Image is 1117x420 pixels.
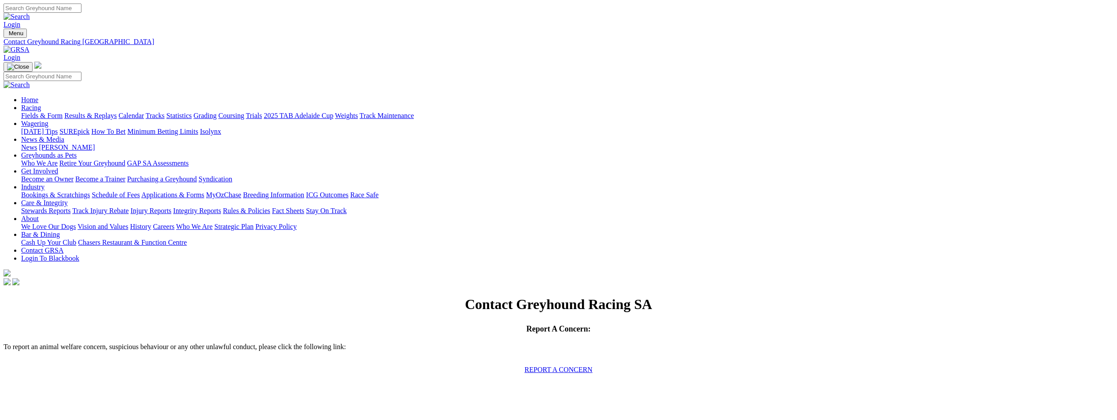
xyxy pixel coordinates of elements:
[21,231,60,238] a: Bar & Dining
[141,191,204,199] a: Applications & Forms
[72,207,129,214] a: Track Injury Rebate
[214,223,254,230] a: Strategic Plan
[118,112,144,119] a: Calendar
[21,144,37,151] a: News
[218,112,244,119] a: Coursing
[194,112,217,119] a: Grading
[4,72,81,81] input: Search
[206,191,241,199] a: MyOzChase
[21,112,1113,120] div: Racing
[146,112,165,119] a: Tracks
[92,128,126,135] a: How To Bet
[4,29,27,38] button: Toggle navigation
[21,167,58,175] a: Get Involved
[34,62,41,69] img: logo-grsa-white.png
[4,38,1113,46] a: Contact Greyhound Racing [GEOGRAPHIC_DATA]
[4,46,29,54] img: GRSA
[166,112,192,119] a: Statistics
[75,175,125,183] a: Become a Trainer
[21,144,1113,151] div: News & Media
[21,159,1113,167] div: Greyhounds as Pets
[200,128,221,135] a: Isolynx
[21,175,1113,183] div: Get Involved
[21,191,90,199] a: Bookings & Scratchings
[173,207,221,214] a: Integrity Reports
[21,175,74,183] a: Become an Owner
[92,191,140,199] a: Schedule of Fees
[4,269,11,276] img: logo-grsa-white.png
[21,207,70,214] a: Stewards Reports
[59,159,125,167] a: Retire Your Greyhound
[21,215,39,222] a: About
[524,366,592,373] a: REPORT A CONCERN
[64,112,117,119] a: Results & Replays
[306,207,347,214] a: Stay On Track
[21,239,1113,247] div: Bar & Dining
[21,128,1113,136] div: Wagering
[21,151,77,159] a: Greyhounds as Pets
[77,223,128,230] a: Vision and Values
[246,112,262,119] a: Trials
[21,207,1113,215] div: Care & Integrity
[176,223,213,230] a: Who We Are
[127,159,189,167] a: GAP SA Assessments
[21,136,64,143] a: News & Media
[153,223,174,230] a: Careers
[335,112,358,119] a: Weights
[7,63,29,70] img: Close
[21,239,76,246] a: Cash Up Your Club
[21,120,48,127] a: Wagering
[4,21,20,28] a: Login
[350,191,378,199] a: Race Safe
[306,191,348,199] a: ICG Outcomes
[127,128,198,135] a: Minimum Betting Limits
[39,144,95,151] a: [PERSON_NAME]
[4,278,11,285] img: facebook.svg
[21,223,76,230] a: We Love Our Dogs
[21,183,44,191] a: Industry
[4,81,30,89] img: Search
[223,207,270,214] a: Rules & Policies
[4,343,1113,359] p: To report an animal welfare concern, suspicious behaviour or any other unlawful conduct, please c...
[272,207,304,214] a: Fact Sheets
[4,4,81,13] input: Search
[12,278,19,285] img: twitter.svg
[127,175,197,183] a: Purchasing a Greyhound
[78,239,187,246] a: Chasers Restaurant & Function Centre
[4,54,20,61] a: Login
[21,247,63,254] a: Contact GRSA
[4,62,33,72] button: Toggle navigation
[21,254,79,262] a: Login To Blackbook
[243,191,304,199] a: Breeding Information
[360,112,414,119] a: Track Maintenance
[4,13,30,21] img: Search
[264,112,333,119] a: 2025 TAB Adelaide Cup
[59,128,89,135] a: SUREpick
[21,104,41,111] a: Racing
[4,296,1113,313] h1: Contact Greyhound Racing SA
[199,175,232,183] a: Syndication
[21,223,1113,231] div: About
[130,207,171,214] a: Injury Reports
[130,223,151,230] a: History
[21,112,63,119] a: Fields & Form
[21,128,58,135] a: [DATE] Tips
[21,199,68,206] a: Care & Integrity
[255,223,297,230] a: Privacy Policy
[21,191,1113,199] div: Industry
[527,324,591,333] span: Report A Concern:
[21,159,58,167] a: Who We Are
[9,30,23,37] span: Menu
[21,96,38,103] a: Home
